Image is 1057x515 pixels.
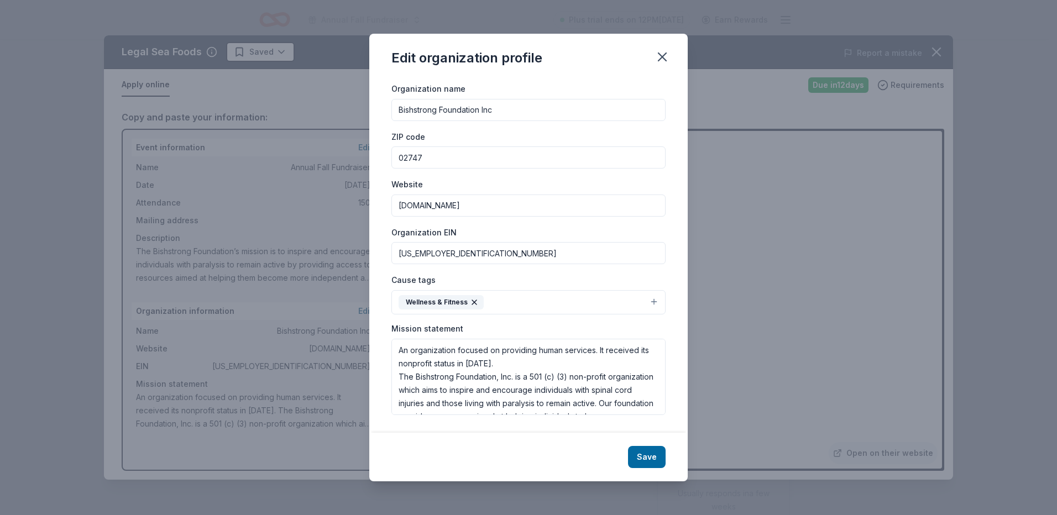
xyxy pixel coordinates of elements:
[391,275,436,286] label: Cause tags
[391,290,666,314] button: Wellness & Fitness
[628,446,666,468] button: Save
[391,132,425,143] label: ZIP code
[391,323,463,334] label: Mission statement
[391,83,465,94] label: Organization name
[399,295,484,309] div: Wellness & Fitness
[391,49,542,67] div: Edit organization profile
[391,179,423,190] label: Website
[391,339,666,415] textarea: An organization focused on providing human services. It received its nonprofit status in [DATE]. ...
[391,146,666,169] input: 12345 (U.S. only)
[391,227,457,238] label: Organization EIN
[391,242,666,264] input: 12-3456789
